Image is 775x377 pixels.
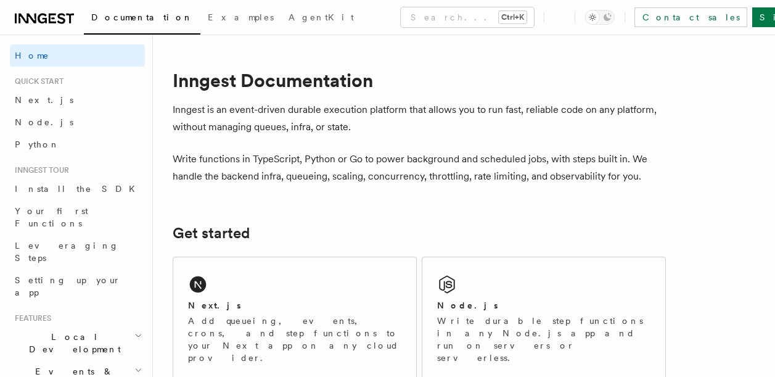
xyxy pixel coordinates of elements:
[10,313,51,323] span: Features
[10,111,145,133] a: Node.js
[10,89,145,111] a: Next.js
[289,12,354,22] span: AgentKit
[437,315,650,364] p: Write durable step functions in any Node.js app and run on servers or serverless.
[200,4,281,33] a: Examples
[10,133,145,155] a: Python
[173,225,250,242] a: Get started
[10,269,145,304] a: Setting up your app
[208,12,274,22] span: Examples
[437,299,498,312] h2: Node.js
[15,117,73,127] span: Node.js
[15,49,49,62] span: Home
[15,139,60,149] span: Python
[10,234,145,269] a: Leveraging Steps
[10,331,134,355] span: Local Development
[281,4,361,33] a: AgentKit
[499,11,527,23] kbd: Ctrl+K
[84,4,200,35] a: Documentation
[15,95,73,105] span: Next.js
[585,10,615,25] button: Toggle dark mode
[10,77,64,86] span: Quick start
[173,151,666,185] p: Write functions in TypeScript, Python or Go to power background and scheduled jobs, with steps bu...
[10,200,145,234] a: Your first Functions
[15,206,88,228] span: Your first Functions
[10,178,145,200] a: Install the SDK
[401,7,534,27] button: Search...Ctrl+K
[10,44,145,67] a: Home
[10,326,145,360] button: Local Development
[15,241,119,263] span: Leveraging Steps
[15,184,142,194] span: Install the SDK
[634,7,747,27] a: Contact sales
[173,101,666,136] p: Inngest is an event-driven durable execution platform that allows you to run fast, reliable code ...
[188,315,401,364] p: Add queueing, events, crons, and step functions to your Next app on any cloud provider.
[15,275,121,297] span: Setting up your app
[173,69,666,91] h1: Inngest Documentation
[188,299,241,312] h2: Next.js
[91,12,193,22] span: Documentation
[10,165,69,175] span: Inngest tour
